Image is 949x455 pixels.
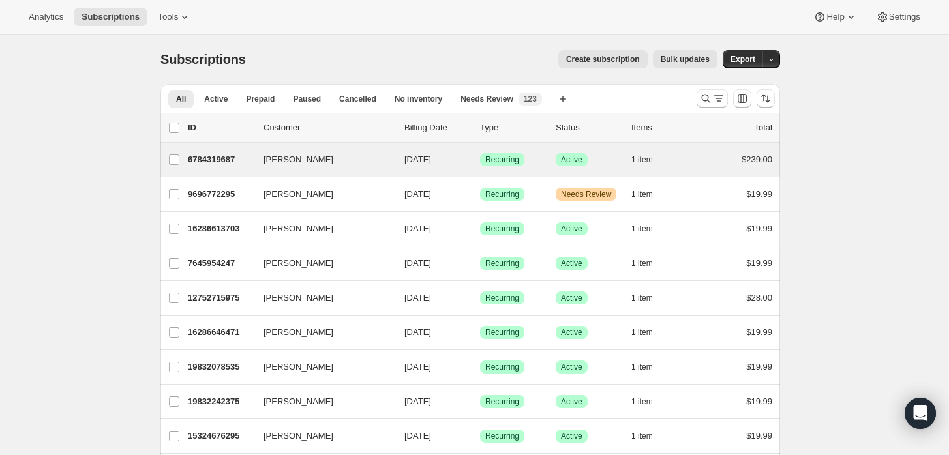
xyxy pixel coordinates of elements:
[188,220,772,238] div: 16286613703[PERSON_NAME][DATE]SuccessRecurringSuccessActive1 item$19.99
[256,253,386,274] button: [PERSON_NAME]
[631,185,667,203] button: 1 item
[746,293,772,302] span: $28.00
[746,258,772,268] span: $19.99
[561,189,611,199] span: Needs Review
[188,430,253,443] p: 15324676295
[460,94,513,104] span: Needs Review
[339,94,376,104] span: Cancelled
[404,431,431,441] span: [DATE]
[556,121,621,134] p: Status
[82,12,140,22] span: Subscriptions
[256,357,386,377] button: [PERSON_NAME]
[188,121,772,134] div: IDCustomerBilling DateTypeStatusItemsTotal
[246,94,275,104] span: Prepaid
[188,188,253,201] p: 9696772295
[188,153,253,166] p: 6784319687
[757,89,775,108] button: Sort the results
[561,327,582,338] span: Active
[746,431,772,441] span: $19.99
[558,50,648,68] button: Create subscription
[742,154,772,164] span: $239.00
[188,121,253,134] p: ID
[631,431,653,441] span: 1 item
[404,189,431,199] span: [DATE]
[552,90,573,108] button: Create new view
[661,54,710,65] span: Bulk updates
[188,291,253,304] p: 12752715975
[404,396,431,406] span: [DATE]
[631,327,653,338] span: 1 item
[264,257,333,270] span: [PERSON_NAME]
[631,154,653,165] span: 1 item
[631,254,667,272] button: 1 item
[566,54,640,65] span: Create subscription
[188,326,253,339] p: 16286646471
[485,154,519,165] span: Recurring
[188,323,772,342] div: 16286646471[PERSON_NAME][DATE]SuccessRecurringSuccessActive1 item$19.99
[188,427,772,445] div: 15324676295[PERSON_NAME][DATE]SuccessRecurringSuccessActive1 item$19.99
[188,222,253,235] p: 16286613703
[404,224,431,233] span: [DATE]
[264,153,333,166] span: [PERSON_NAME]
[160,52,246,66] span: Subscriptions
[264,395,333,408] span: [PERSON_NAME]
[256,322,386,343] button: [PERSON_NAME]
[485,362,519,372] span: Recurring
[204,94,228,104] span: Active
[826,12,844,22] span: Help
[524,94,537,104] span: 123
[485,224,519,234] span: Recurring
[631,289,667,307] button: 1 item
[485,431,519,441] span: Recurring
[264,326,333,339] span: [PERSON_NAME]
[746,396,772,406] span: $19.99
[293,94,321,104] span: Paused
[264,430,333,443] span: [PERSON_NAME]
[158,12,178,22] span: Tools
[176,94,186,104] span: All
[256,287,386,308] button: [PERSON_NAME]
[631,293,653,303] span: 1 item
[404,293,431,302] span: [DATE]
[404,121,470,134] p: Billing Date
[264,360,333,374] span: [PERSON_NAME]
[188,358,772,376] div: 19832078535[PERSON_NAME][DATE]SuccessRecurringSuccessActive1 item$19.99
[697,89,728,108] button: Search and filter results
[150,8,199,26] button: Tools
[74,8,147,26] button: Subscriptions
[746,189,772,199] span: $19.99
[889,12,920,22] span: Settings
[264,188,333,201] span: [PERSON_NAME]
[631,427,667,445] button: 1 item
[631,392,667,411] button: 1 item
[188,360,253,374] p: 19832078535
[256,218,386,239] button: [PERSON_NAME]
[631,220,667,238] button: 1 item
[631,362,653,372] span: 1 item
[561,431,582,441] span: Active
[631,224,653,234] span: 1 item
[188,254,772,272] div: 7645954247[PERSON_NAME][DATE]SuccessRecurringSuccessActive1 item$19.99
[485,396,519,407] span: Recurring
[755,121,772,134] p: Total
[731,54,755,65] span: Export
[256,184,386,205] button: [PERSON_NAME]
[746,224,772,233] span: $19.99
[905,398,936,429] div: Open Intercom Messenger
[188,185,772,203] div: 9696772295[PERSON_NAME][DATE]SuccessRecurringWarningNeeds Review1 item$19.99
[631,151,667,169] button: 1 item
[29,12,63,22] span: Analytics
[631,189,653,199] span: 1 item
[561,293,582,303] span: Active
[631,258,653,269] span: 1 item
[561,362,582,372] span: Active
[404,258,431,268] span: [DATE]
[561,224,582,234] span: Active
[21,8,71,26] button: Analytics
[631,121,697,134] div: Items
[653,50,717,68] button: Bulk updates
[480,121,545,134] div: Type
[485,258,519,269] span: Recurring
[631,396,653,407] span: 1 item
[485,293,519,303] span: Recurring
